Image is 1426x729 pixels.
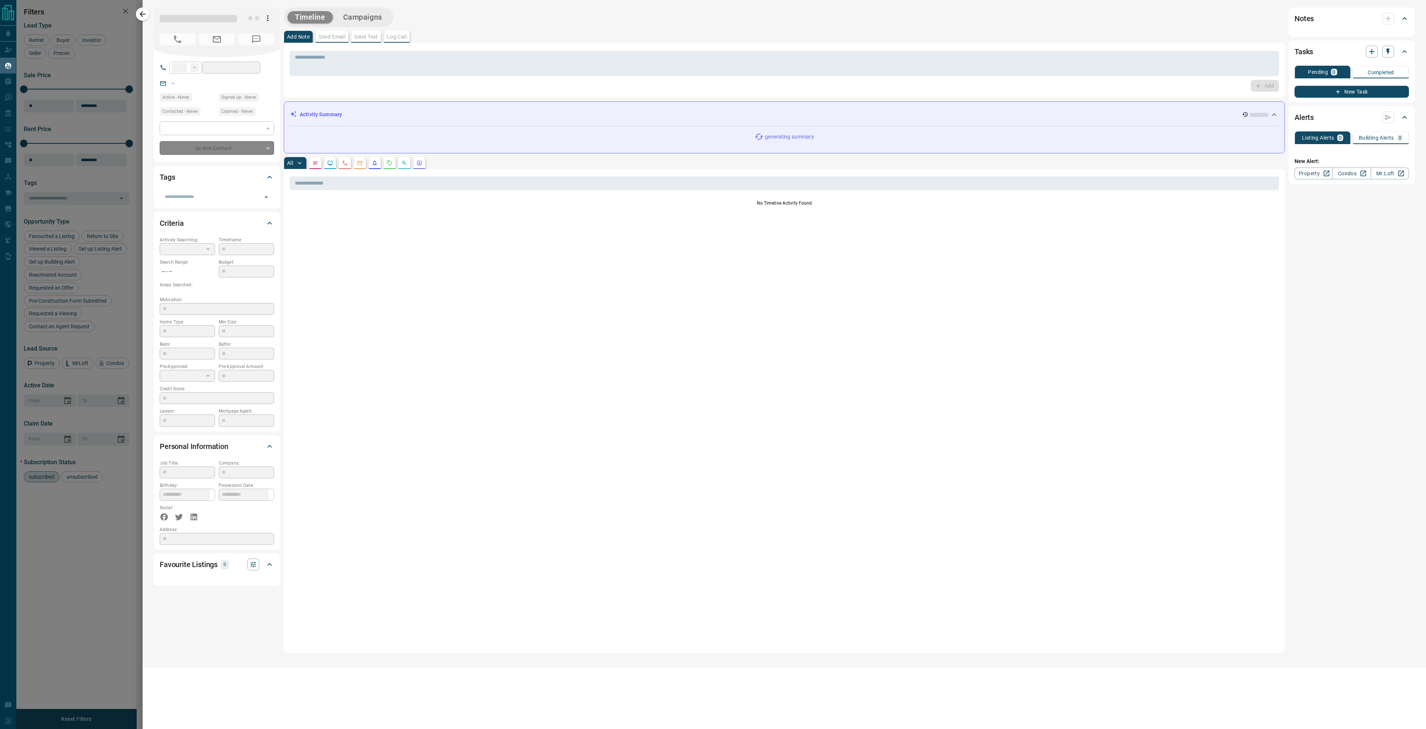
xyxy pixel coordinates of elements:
[1295,86,1409,98] button: New Task
[312,160,318,166] svg: Notes
[160,259,215,266] p: Search Range:
[219,460,274,466] p: Company:
[160,141,274,155] div: Do Not Contact
[160,319,215,325] p: Home Type:
[160,385,274,392] p: Credit Score:
[162,108,198,115] span: Contacted - Never
[1295,167,1333,179] a: Property
[160,556,274,573] div: Favourite Listings0
[219,341,274,348] p: Baths:
[1371,167,1409,179] a: Mr.Loft
[160,217,184,229] h2: Criteria
[287,160,293,166] p: All
[160,408,215,414] p: Lawyer:
[1399,135,1401,140] p: 0
[1332,69,1335,75] p: 0
[1308,69,1328,75] p: Pending
[342,160,348,166] svg: Calls
[160,33,195,45] span: No Number
[219,482,274,489] p: Possession Date:
[387,160,393,166] svg: Requests
[416,160,422,166] svg: Agent Actions
[160,559,218,570] h2: Favourite Listings
[1295,13,1314,25] h2: Notes
[219,237,274,243] p: Timeframe:
[765,133,814,141] p: generating summary
[160,296,274,303] p: Motivation:
[1332,167,1371,179] a: Condos
[160,363,215,370] p: Pre-Approved:
[160,214,274,232] div: Criteria
[160,482,215,489] p: Birthday:
[357,160,363,166] svg: Emails
[160,168,274,186] div: Tags
[290,108,1279,121] div: Activity Summary
[238,33,274,45] span: No Number
[219,259,274,266] p: Budget:
[223,560,227,569] p: 0
[160,171,175,183] h2: Tags
[327,160,333,166] svg: Lead Browsing Activity
[1295,111,1314,123] h2: Alerts
[1295,10,1409,27] div: Notes
[290,200,1279,206] p: No Timeline Activity Found
[1339,135,1342,140] p: 0
[401,160,407,166] svg: Opportunities
[1302,135,1334,140] p: Listing Alerts
[287,34,310,39] p: Add Note
[221,94,256,101] span: Signed up - Never
[261,192,271,202] button: Open
[1295,43,1409,61] div: Tasks
[199,33,235,45] span: No Email
[287,11,333,23] button: Timeline
[372,160,378,166] svg: Listing Alerts
[1368,70,1394,75] p: Completed
[219,408,274,414] p: Mortgage Agent:
[160,504,215,511] p: Social:
[160,460,215,466] p: Job Title:
[172,80,175,86] a: --
[221,108,253,115] span: Claimed - Never
[1359,135,1394,140] p: Building Alerts
[1295,46,1313,58] h2: Tasks
[160,437,274,455] div: Personal Information
[160,526,274,533] p: Address:
[336,11,390,23] button: Campaigns
[1295,157,1409,165] p: New Alert:
[219,319,274,325] p: Min Size:
[162,94,189,101] span: Active - Never
[219,363,274,370] p: Pre-Approval Amount:
[1295,108,1409,126] div: Alerts
[160,440,228,452] h2: Personal Information
[160,281,274,288] p: Areas Searched:
[160,237,215,243] p: Actively Searching:
[160,341,215,348] p: Beds:
[300,111,342,118] p: Activity Summary
[160,266,215,278] p: -- - --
